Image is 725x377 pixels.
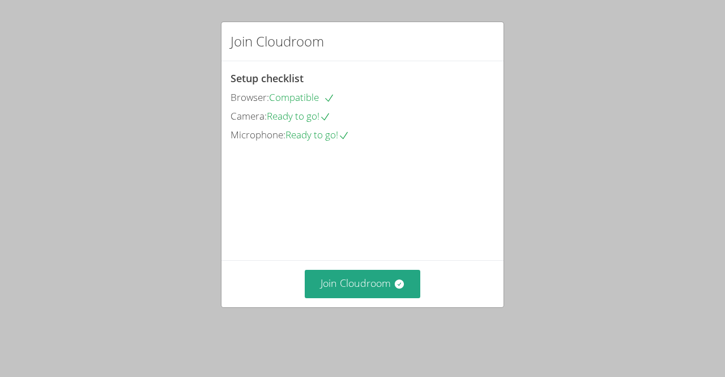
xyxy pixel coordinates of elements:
[231,71,304,85] span: Setup checklist
[231,128,285,141] span: Microphone:
[269,91,335,104] span: Compatible
[305,270,421,298] button: Join Cloudroom
[285,128,349,141] span: Ready to go!
[231,109,267,122] span: Camera:
[267,109,331,122] span: Ready to go!
[231,31,324,52] h2: Join Cloudroom
[231,91,269,104] span: Browser:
